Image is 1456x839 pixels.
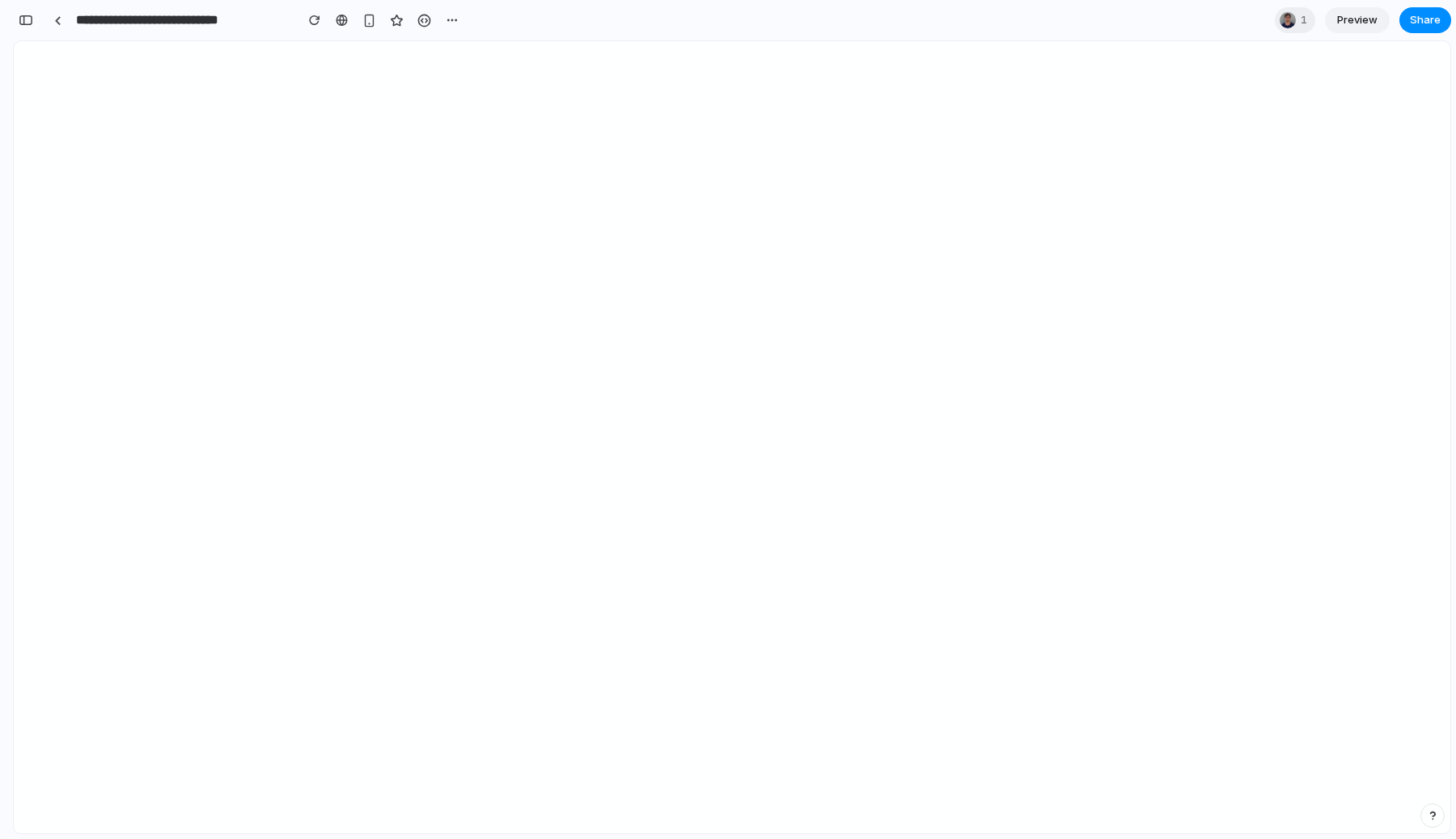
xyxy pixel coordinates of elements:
div: 1 [1275,7,1315,33]
span: Preview [1337,12,1378,28]
span: 1 [1301,12,1312,28]
button: Share [1399,7,1451,33]
a: Preview [1325,7,1390,33]
span: Share [1410,12,1441,28]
